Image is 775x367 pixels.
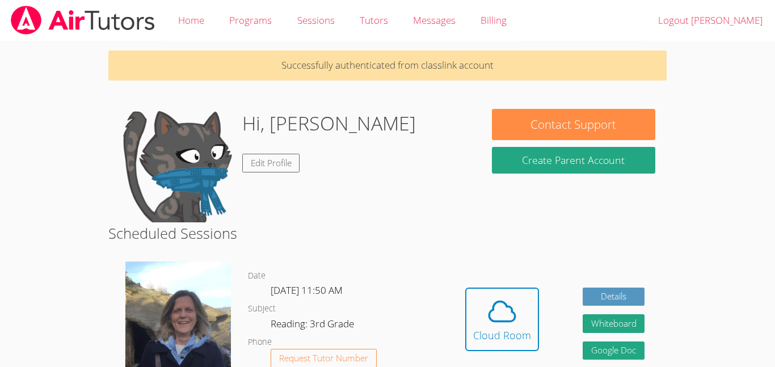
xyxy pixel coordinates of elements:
h2: Scheduled Sessions [108,222,667,244]
span: [DATE] 11:50 AM [271,284,343,297]
dt: Phone [248,335,272,349]
p: Successfully authenticated from classlink account [108,50,667,81]
dt: Subject [248,302,276,316]
h1: Hi, [PERSON_NAME] [242,109,416,138]
button: Contact Support [492,109,655,140]
dt: Date [248,269,266,283]
a: Details [583,288,645,306]
button: Cloud Room [465,288,539,351]
span: Request Tutor Number [279,354,368,362]
div: Cloud Room [473,327,531,343]
a: Edit Profile [242,154,300,172]
img: airtutors_banner-c4298cdbf04f3fff15de1276eac7730deb9818008684d7c2e4769d2f7ddbe033.png [10,6,156,35]
button: Create Parent Account [492,147,655,174]
span: Messages [413,14,456,27]
button: Whiteboard [583,314,645,333]
a: Google Doc [583,341,645,360]
img: default.png [120,109,233,222]
dd: Reading: 3rd Grade [271,316,356,335]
